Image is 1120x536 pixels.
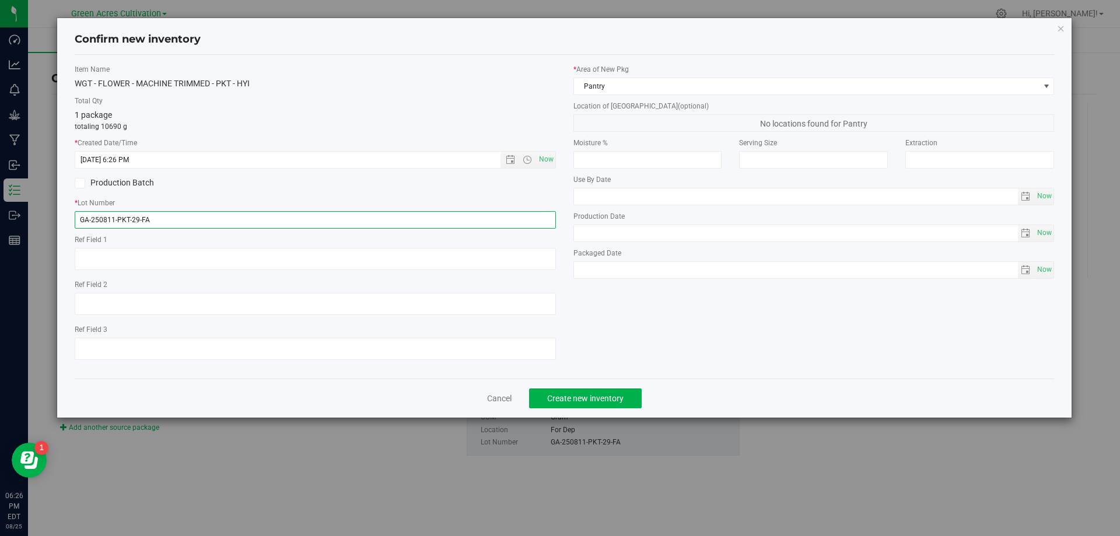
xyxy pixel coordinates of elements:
a: Cancel [487,393,512,404]
label: Total Qty [75,96,556,106]
label: Production Batch [75,177,306,189]
div: WGT - FLOWER - MACHINE TRIMMED - PKT - HYI [75,78,556,90]
label: Ref Field 3 [75,324,556,335]
label: Area of New Pkg [573,64,1055,75]
span: Create new inventory [547,394,624,403]
label: Location of [GEOGRAPHIC_DATA] [573,101,1055,111]
span: select [1018,262,1035,278]
span: select [1034,188,1053,205]
span: Open the time view [517,155,537,164]
span: No locations found for Pantry [573,114,1055,132]
span: Set Current date [1035,188,1055,205]
label: Lot Number [75,198,556,208]
iframe: Resource center [12,443,47,478]
label: Ref Field 1 [75,234,556,245]
span: 1 package [75,110,112,120]
span: select [1018,188,1035,205]
span: Open the date view [501,155,520,164]
label: Use By Date [573,174,1055,185]
span: Pantry [574,78,1039,94]
p: totaling 10690 g [75,121,556,132]
h4: Confirm new inventory [75,32,201,47]
span: Set Current date [1035,261,1055,278]
span: select [1034,225,1053,241]
label: Created Date/Time [75,138,556,148]
span: select [1018,225,1035,241]
button: Create new inventory [529,388,642,408]
label: Ref Field 2 [75,279,556,290]
label: Extraction [905,138,1054,148]
label: Packaged Date [573,248,1055,258]
label: Production Date [573,211,1055,222]
span: Set Current date [1035,225,1055,241]
label: Serving Size [739,138,888,148]
span: (optional) [678,102,709,110]
iframe: Resource center unread badge [34,441,48,455]
label: Moisture % [573,138,722,148]
label: Item Name [75,64,556,75]
span: Set Current date [536,151,556,168]
span: select [1034,262,1053,278]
